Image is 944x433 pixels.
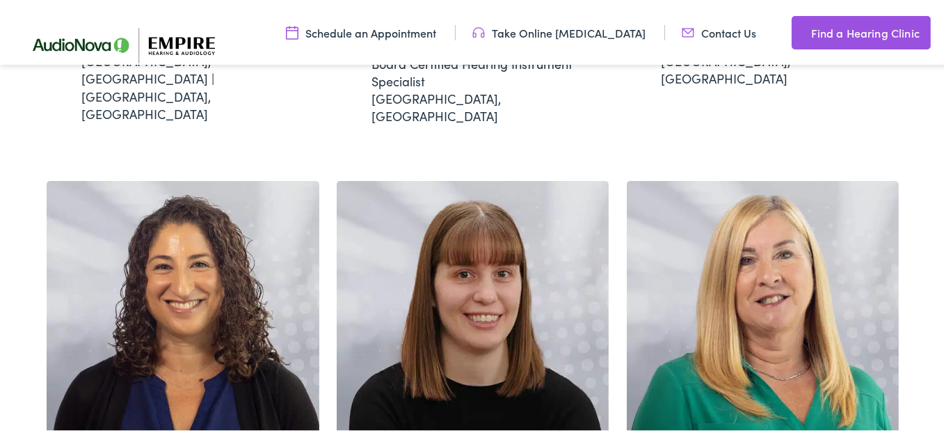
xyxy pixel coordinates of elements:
[286,23,436,38] a: Schedule an Appointment
[792,14,931,47] a: Find a Hearing Clinic
[682,23,756,38] a: Contact Us
[371,53,574,88] div: Board Certified Hearing Instrument Specialist
[286,23,298,38] img: utility icon
[371,53,574,123] div: [GEOGRAPHIC_DATA], [GEOGRAPHIC_DATA]
[792,22,804,39] img: utility icon
[472,23,485,38] img: utility icon
[682,23,694,38] img: utility icon
[472,23,646,38] a: Take Online [MEDICAL_DATA]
